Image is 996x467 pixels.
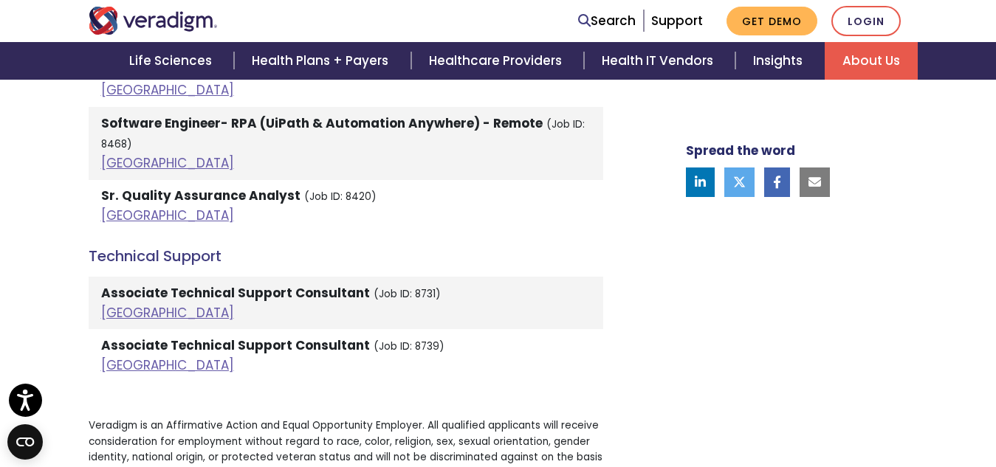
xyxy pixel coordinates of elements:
a: [GEOGRAPHIC_DATA] [101,356,234,374]
strong: Spread the word [686,142,795,159]
small: (Job ID: 8739) [374,339,444,353]
strong: Software Engineer- RPA (UiPath & Automation Anywhere) - Remote [101,114,543,132]
small: (Job ID: 8731) [374,287,441,301]
a: Insights [735,42,825,80]
a: About Us [825,42,918,80]
a: Support [651,12,703,30]
a: Health IT Vendors [584,42,735,80]
a: Health Plans + Payers [234,42,411,80]
button: Open CMP widget [7,424,43,460]
a: Life Sciences [111,42,234,80]
strong: Associate Technical Support Consultant [101,284,370,302]
a: [GEOGRAPHIC_DATA] [101,81,234,99]
img: Veradigm logo [89,7,218,35]
a: Get Demo [727,7,817,35]
a: [GEOGRAPHIC_DATA] [101,304,234,322]
a: Login [831,6,901,36]
strong: Sr. Quality Assurance Analyst [101,187,300,204]
h4: Technical Support [89,247,603,265]
a: Search [578,11,636,31]
a: [GEOGRAPHIC_DATA] [101,154,234,172]
small: (Job ID: 8468) [101,117,585,151]
a: Healthcare Providers [411,42,584,80]
a: [GEOGRAPHIC_DATA] [101,207,234,224]
small: (Job ID: 8420) [304,190,377,204]
strong: Associate Technical Support Consultant [101,336,370,354]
